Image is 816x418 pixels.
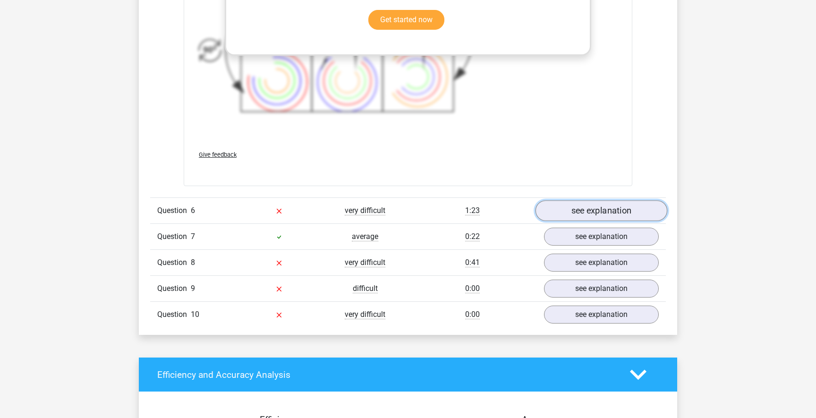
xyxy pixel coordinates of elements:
[353,284,378,293] span: difficult
[544,280,659,298] a: see explanation
[191,206,195,215] span: 6
[191,258,195,267] span: 8
[157,309,191,320] span: Question
[465,232,480,241] span: 0:22
[157,257,191,268] span: Question
[368,10,444,30] a: Get started now
[544,306,659,324] a: see explanation
[535,200,667,221] a: see explanation
[544,228,659,246] a: see explanation
[191,310,199,319] span: 10
[544,254,659,272] a: see explanation
[345,258,385,267] span: very difficult
[157,369,616,380] h4: Efficiency and Accuracy Analysis
[345,206,385,215] span: very difficult
[345,310,385,319] span: very difficult
[157,231,191,242] span: Question
[191,284,195,293] span: 9
[465,206,480,215] span: 1:23
[157,283,191,294] span: Question
[157,205,191,216] span: Question
[352,232,378,241] span: average
[465,258,480,267] span: 0:41
[465,284,480,293] span: 0:00
[191,232,195,241] span: 7
[465,310,480,319] span: 0:00
[199,151,237,158] span: Give feedback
